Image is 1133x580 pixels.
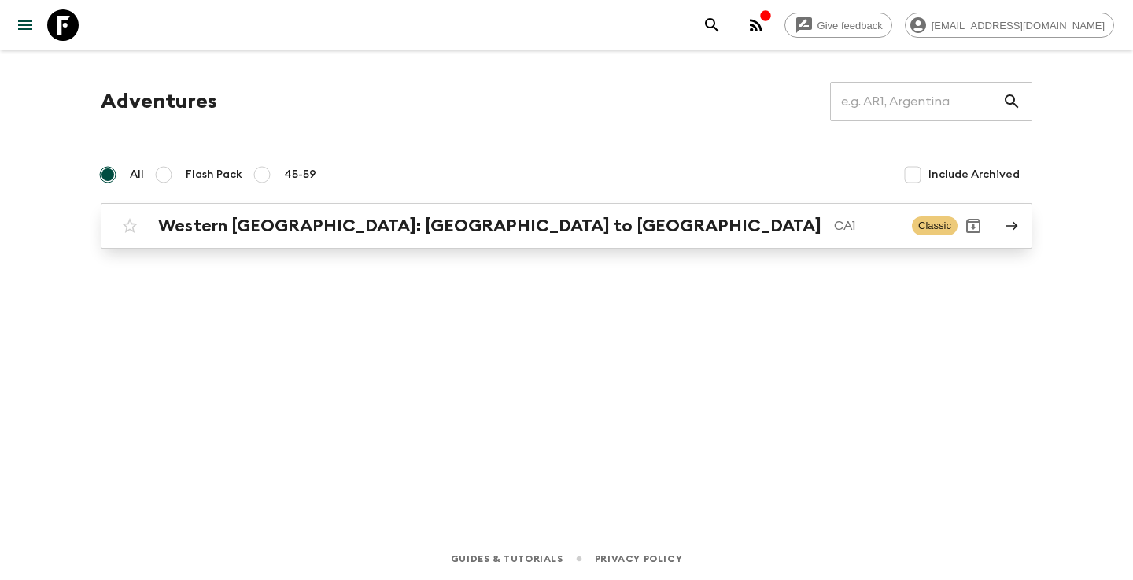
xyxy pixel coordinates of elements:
a: Give feedback [784,13,892,38]
button: menu [9,9,41,41]
button: search adventures [696,9,728,41]
span: [EMAIL_ADDRESS][DOMAIN_NAME] [923,20,1113,31]
a: Western [GEOGRAPHIC_DATA]: [GEOGRAPHIC_DATA] to [GEOGRAPHIC_DATA]CA1ClassicArchive [101,203,1032,249]
div: [EMAIL_ADDRESS][DOMAIN_NAME] [905,13,1114,38]
button: Archive [958,210,989,242]
span: Give feedback [809,20,891,31]
span: Classic [912,216,958,235]
a: Privacy Policy [595,550,682,567]
span: Flash Pack [186,167,242,183]
input: e.g. AR1, Argentina [830,79,1002,124]
span: Include Archived [928,167,1020,183]
p: CA1 [834,216,899,235]
h1: Adventures [101,86,217,117]
a: Guides & Tutorials [451,550,563,567]
h2: Western [GEOGRAPHIC_DATA]: [GEOGRAPHIC_DATA] to [GEOGRAPHIC_DATA] [158,216,821,236]
span: 45-59 [284,167,316,183]
span: All [130,167,144,183]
